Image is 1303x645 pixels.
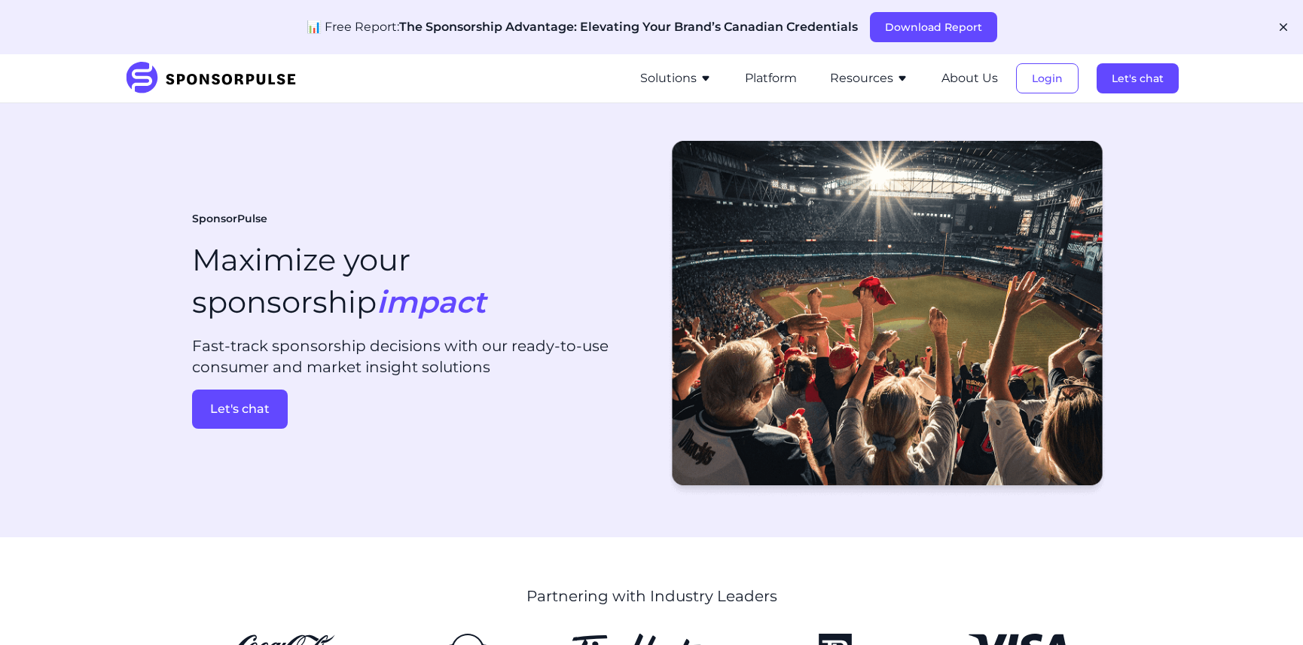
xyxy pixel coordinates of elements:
h1: Maximize your sponsorship [192,239,486,323]
p: Partnering with Industry Leaders [307,585,996,607]
a: Download Report [870,20,997,34]
i: impact [377,283,486,320]
button: Solutions [640,69,712,87]
p: 📊 Free Report: [307,18,858,36]
button: Download Report [870,12,997,42]
a: Let's chat [192,390,639,429]
img: SponsorPulse [124,62,307,95]
span: SponsorPulse [192,212,267,227]
p: Fast-track sponsorship decisions with our ready-to-use consumer and market insight solutions [192,335,639,378]
button: Let's chat [1097,63,1179,93]
a: About Us [941,72,998,85]
button: Let's chat [192,390,288,429]
a: Login [1016,72,1079,85]
button: Platform [745,69,797,87]
button: About Us [941,69,998,87]
a: Platform [745,72,797,85]
span: The Sponsorship Advantage: Elevating Your Brand’s Canadian Credentials [399,20,858,34]
a: Let's chat [1097,72,1179,85]
button: Login [1016,63,1079,93]
button: Resources [830,69,908,87]
iframe: Chat Widget [1228,573,1303,645]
